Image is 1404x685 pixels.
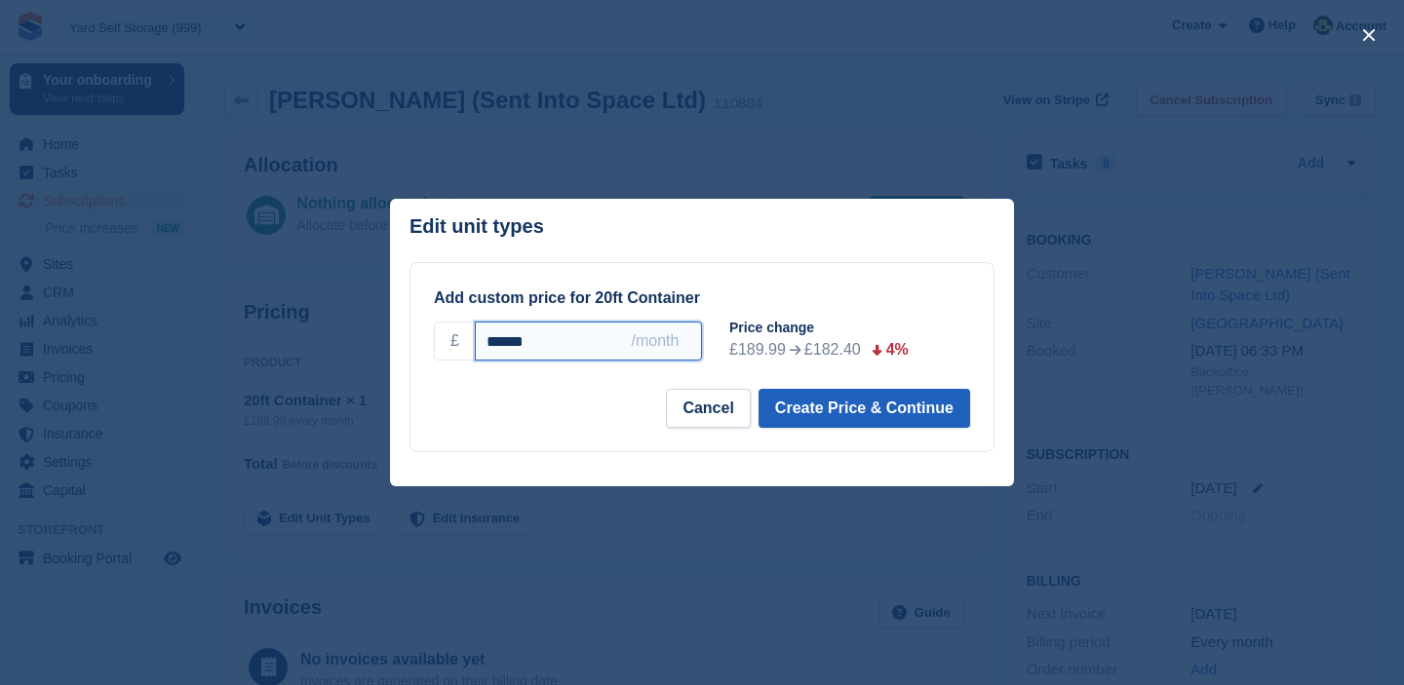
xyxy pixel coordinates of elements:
button: Create Price & Continue [759,389,970,428]
button: Cancel [666,389,750,428]
div: Add custom price for 20ft Container [434,286,970,310]
div: £189.99 [729,338,786,362]
div: Price change [729,318,986,338]
p: Edit unit types [409,215,544,238]
div: £182.40 [804,338,861,362]
div: 4% [886,338,909,362]
button: close [1353,19,1384,51]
